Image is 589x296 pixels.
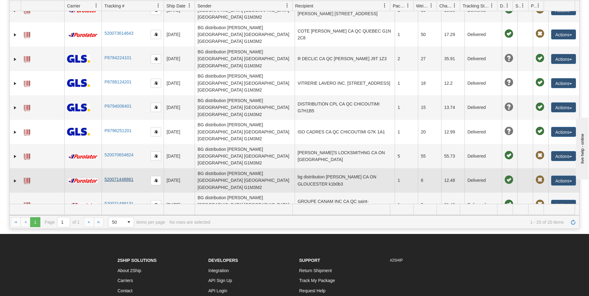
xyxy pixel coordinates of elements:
[57,217,70,227] input: Page 1
[91,0,102,11] a: Carrier filter column settings
[24,151,30,161] a: Label
[295,3,313,9] span: Recipient
[395,120,418,144] td: 1
[295,22,395,47] td: COTE [PERSON_NAME] CA QC QUEBEC G1N 2C8
[395,71,418,95] td: 1
[536,5,544,14] span: Pickup Not Assigned
[215,220,564,225] span: 1 - 20 of 20 items
[151,30,161,39] button: Copy to clipboard
[533,0,544,11] a: Pickup Status filter column settings
[12,105,18,111] a: Expand
[441,95,464,119] td: 13.74
[195,95,295,119] td: BG distribution [PERSON_NAME] [GEOGRAPHIC_DATA] [GEOGRAPHIC_DATA] [GEOGRAPHIC_DATA] G1M3M2
[67,104,90,111] img: 17 - GLS Canada
[441,22,464,47] td: 17.29
[24,29,30,39] a: Label
[151,176,161,185] button: Copy to clipboard
[551,29,576,39] button: Actions
[418,120,441,144] td: 20
[12,32,18,38] a: Expand
[164,120,195,144] td: [DATE]
[536,29,544,38] span: Pickup Not Assigned
[295,193,395,217] td: GROUPE CANAM INC CA QC saint-[PERSON_NAME]-de-Beauce g0m1t0
[505,127,513,136] span: Unknown
[505,29,513,38] span: On time
[104,104,131,109] a: P8794006401
[441,168,464,192] td: 12.48
[441,47,464,71] td: 35.91
[197,3,211,9] span: Sender
[299,288,326,293] a: Request Help
[208,258,238,263] strong: Developers
[164,47,195,71] td: [DATE]
[67,79,90,87] img: 17 - GLS Canada
[299,278,335,283] a: Track My Package
[536,151,544,160] span: Pickup Not Assigned
[67,33,99,37] img: 11 - Purolator
[464,22,502,47] td: Delivered
[67,128,90,136] img: 17 - GLS Canada
[164,193,195,217] td: [DATE]
[170,220,211,225] div: No rows are selected
[505,151,513,160] span: On time
[393,3,406,9] span: Packages
[151,127,161,137] button: Copy to clipboard
[416,3,429,9] span: Weight
[104,128,131,133] a: P8796251201
[536,176,544,184] span: Pickup Not Assigned
[12,129,18,135] a: Expand
[418,168,441,192] td: 6
[184,0,195,11] a: Ship Date filter column settings
[531,3,536,9] span: Pickup Status
[390,258,472,262] h6: #2SHIP
[464,168,502,192] td: Delivered
[118,258,157,263] strong: 2Ship Solutions
[441,120,464,144] td: 12.99
[208,278,232,283] a: API Sign Up
[67,178,99,183] img: 11 - Purolator
[24,78,30,88] a: Label
[505,5,513,14] span: On time
[67,55,90,63] img: 17 - GLS Canada
[295,47,395,71] td: R DECLIC CA QC [PERSON_NAME] J9T 1Z3
[551,176,576,186] button: Actions
[164,144,195,168] td: [DATE]
[551,102,576,112] button: Actions
[151,200,161,209] button: Copy to clipboard
[151,54,161,64] button: Copy to clipboard
[551,54,576,64] button: Actions
[24,200,30,209] a: Label
[12,178,18,184] a: Expand
[515,3,521,9] span: Shipment Issues
[104,201,133,206] a: 520071488131
[151,103,161,112] button: Copy to clipboard
[67,3,80,9] span: Carrier
[67,203,99,208] img: 11 - Purolator
[568,217,578,227] a: Refresh
[551,78,576,88] button: Actions
[195,168,295,192] td: BG distribution [PERSON_NAME] [GEOGRAPHIC_DATA] [GEOGRAPHIC_DATA] [GEOGRAPHIC_DATA] G1M3M2
[505,103,513,111] span: Unknown
[518,0,528,11] a: Shipment Issues filter column settings
[104,55,131,60] a: P8784224101
[195,47,295,71] td: BG distribution [PERSON_NAME] [GEOGRAPHIC_DATA] [GEOGRAPHIC_DATA] [GEOGRAPHIC_DATA] G1M3M2
[551,200,576,210] button: Actions
[403,0,413,11] a: Packages filter column settings
[395,168,418,192] td: 1
[395,95,418,119] td: 1
[45,217,80,227] span: Page of 1
[151,78,161,88] button: Copy to clipboard
[500,3,505,9] span: Delivery Status
[295,144,395,168] td: [PERSON_NAME]'S LOCKSMITHNG CA ON [GEOGRAPHIC_DATA]
[418,71,441,95] td: 18
[124,217,134,227] span: select
[426,0,437,11] a: Weight filter column settings
[395,22,418,47] td: 1
[104,7,133,11] a: 520073593300
[464,71,502,95] td: Delivered
[118,268,141,273] a: About 2Ship
[439,3,452,9] span: Charge
[195,22,295,47] td: BG distribution [PERSON_NAME] [GEOGRAPHIC_DATA] [GEOGRAPHIC_DATA] [GEOGRAPHIC_DATA] G1M3M2
[118,288,133,293] a: Contact
[295,120,395,144] td: ISO CADRES CA QC CHICOUTIMI G7K 1A1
